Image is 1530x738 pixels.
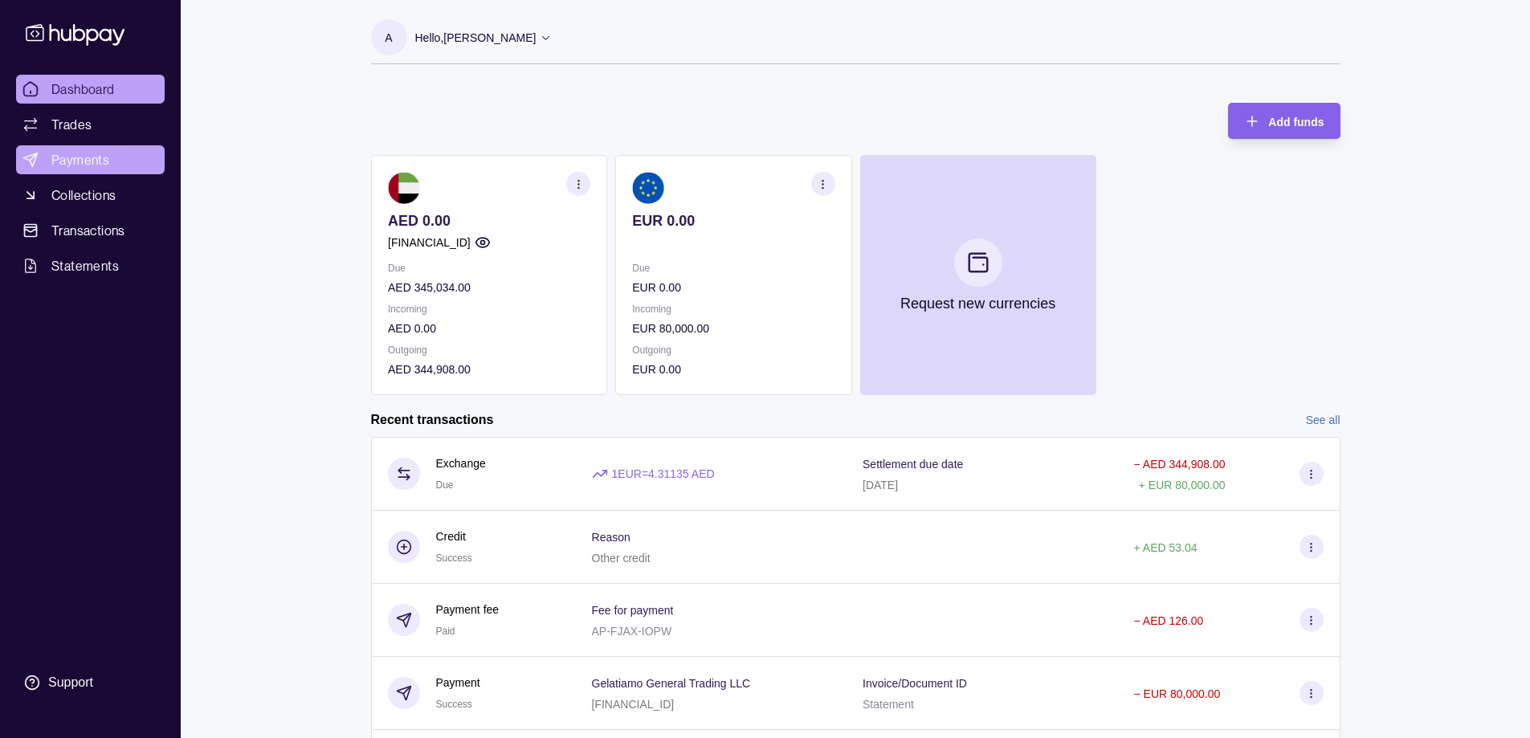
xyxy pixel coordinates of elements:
p: − EUR 80,000.00 [1134,687,1221,700]
p: Due [632,259,834,277]
p: − AED 344,908.00 [1134,458,1226,471]
p: A [385,29,392,47]
p: Due [388,259,590,277]
span: Success [436,552,472,564]
p: [FINANCIAL_ID] [388,234,471,251]
a: Statements [16,251,165,280]
p: Exchange [436,455,486,472]
span: Statements [51,256,119,275]
p: Credit [436,528,472,545]
p: Outgoing [632,341,834,359]
a: See all [1306,411,1340,429]
p: Gelatiamo General Trading LLC [592,677,751,690]
button: Request new currencies [859,155,1095,395]
p: + AED 53.04 [1134,541,1197,554]
p: Outgoing [388,341,590,359]
p: Hello, [PERSON_NAME] [415,29,537,47]
img: ae [388,172,420,204]
p: AED 0.00 [388,320,590,337]
p: Statement [863,698,914,711]
a: Payments [16,145,165,174]
span: Dashboard [51,80,115,99]
p: Incoming [632,300,834,318]
p: AED 345,034.00 [388,279,590,296]
p: [DATE] [863,479,898,491]
span: Success [436,699,472,710]
p: Request new currencies [900,295,1055,312]
a: Transactions [16,216,165,245]
p: Fee for payment [592,604,674,617]
span: Payments [51,150,109,169]
h2: Recent transactions [371,411,494,429]
button: Add funds [1228,103,1340,139]
p: Settlement due date [863,458,963,471]
a: Collections [16,181,165,210]
p: Incoming [388,300,590,318]
p: AP-FJAX-IOPW [592,625,672,638]
p: AED 344,908.00 [388,361,590,378]
p: AED 0.00 [388,212,590,230]
p: − AED 126.00 [1134,614,1204,627]
a: Dashboard [16,75,165,104]
span: Add funds [1268,116,1324,128]
div: Support [48,674,93,691]
p: EUR 0.00 [632,212,834,230]
p: + EUR 80,000.00 [1139,479,1226,491]
p: Invoice/Document ID [863,677,967,690]
p: 1 EUR = 4.31135 AED [612,465,715,483]
span: Due [436,479,454,491]
a: Support [16,666,165,699]
p: Payment [436,674,480,691]
span: Transactions [51,221,125,240]
p: [FINANCIAL_ID] [592,698,675,711]
img: eu [632,172,664,204]
p: Reason [592,531,630,544]
p: Payment fee [436,601,500,618]
p: EUR 80,000.00 [632,320,834,337]
p: EUR 0.00 [632,279,834,296]
p: EUR 0.00 [632,361,834,378]
span: Paid [436,626,455,637]
span: Collections [51,186,116,205]
span: Trades [51,115,92,134]
p: Other credit [592,552,651,565]
a: Trades [16,110,165,139]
